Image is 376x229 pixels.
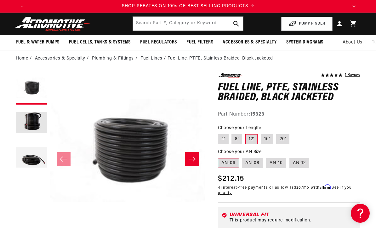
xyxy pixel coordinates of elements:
[135,35,182,50] summary: Fuel Regulators
[14,16,92,31] img: Aeromotive
[230,212,356,217] div: Universal Fit
[218,185,360,196] p: 4 interest-free payments or as low as /mo with .
[92,55,134,62] a: Plumbing & Fittings
[289,158,309,168] label: AN-12
[261,134,273,144] label: 16'
[266,158,286,168] label: AN-10
[281,17,333,31] button: PUMP FINDER
[69,39,131,46] span: Fuel Cells, Tanks & Systems
[229,17,243,31] button: search button
[57,152,71,166] button: Slide left
[122,4,248,9] span: SHOP REBATES ON 100s OF BEST SELLING PRODUCTS
[140,55,162,62] a: Fuel Lines
[28,3,348,10] div: Announcement
[16,142,47,174] button: Load image 3 in gallery view
[218,149,263,155] legend: Choose your AN Size:
[16,39,60,46] span: Fuel & Water Pumps
[182,35,218,50] summary: Fuel Filters
[28,3,348,10] a: SHOP REBATES ON 100s OF BEST SELLING PRODUCTS
[294,186,301,190] span: $20
[230,218,356,223] div: This product may require modification.
[218,111,360,119] div: Part Number:
[16,55,360,62] nav: breadcrumbs
[16,73,47,105] button: Load image 1 in gallery view
[28,3,348,10] div: 3 of 4
[185,152,199,166] button: Slide right
[286,39,323,46] span: System Diagrams
[186,39,213,46] span: Fuel Filters
[231,134,242,144] label: 8'
[282,35,328,50] summary: System Diagrams
[11,35,64,50] summary: Fuel & Water Pumps
[218,173,244,185] span: $212.15
[35,55,90,62] li: Accessories & Specialty
[218,83,360,103] h1: Fuel Line, PTFE, Stainless Braided, Black Jacketed
[218,134,229,144] label: 4'
[218,158,239,168] label: AN-06
[218,35,282,50] summary: Accessories & Specialty
[223,39,277,46] span: Accessories & Specialty
[276,134,289,144] label: 20'
[345,73,360,77] a: 1 reviews
[343,40,362,45] span: About Us
[218,125,262,131] legend: Choose your Length:
[16,55,28,62] a: Home
[320,184,331,189] span: Affirm
[338,35,367,50] a: About Us
[64,35,135,50] summary: Fuel Cells, Tanks & Systems
[133,17,243,31] input: Search by Part Number, Category or Keyword
[168,55,273,62] li: Fuel Line, PTFE, Stainless Braided, Black Jacketed
[242,158,263,168] label: AN-08
[245,134,258,144] label: 12'
[16,108,47,139] button: Load image 2 in gallery view
[140,39,177,46] span: Fuel Regulators
[250,112,265,117] strong: 15323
